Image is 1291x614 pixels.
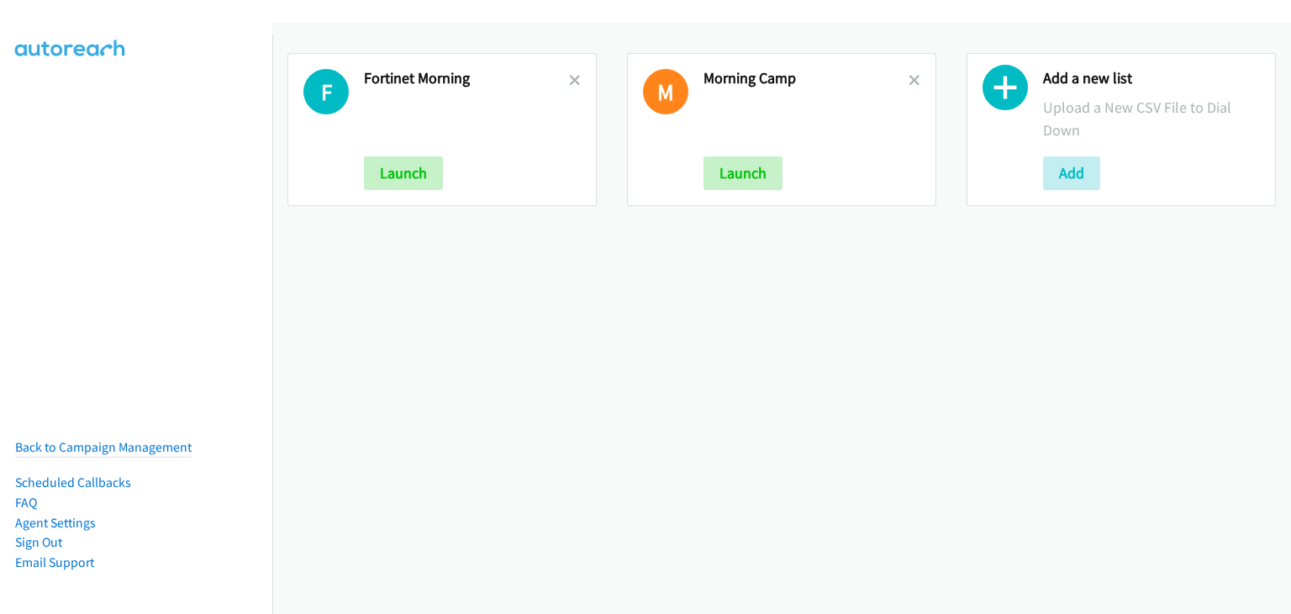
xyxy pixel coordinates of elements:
[15,554,94,570] a: Email Support
[15,515,96,531] a: Agent Settings
[1043,96,1260,141] p: Upload a New CSV File to Dial Down
[15,439,192,455] a: Back to Campaign Management
[364,69,569,88] h2: Fortinet Morning
[15,534,62,550] a: Sign Out
[703,69,909,88] h2: Morning Camp
[303,69,349,114] h1: F
[15,495,37,511] a: FAQ
[1043,69,1260,88] h2: Add a new list
[15,474,131,490] a: Scheduled Callbacks
[703,156,783,190] button: Launch
[643,69,688,114] h1: M
[1043,156,1100,190] button: Add
[364,156,443,190] button: Launch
